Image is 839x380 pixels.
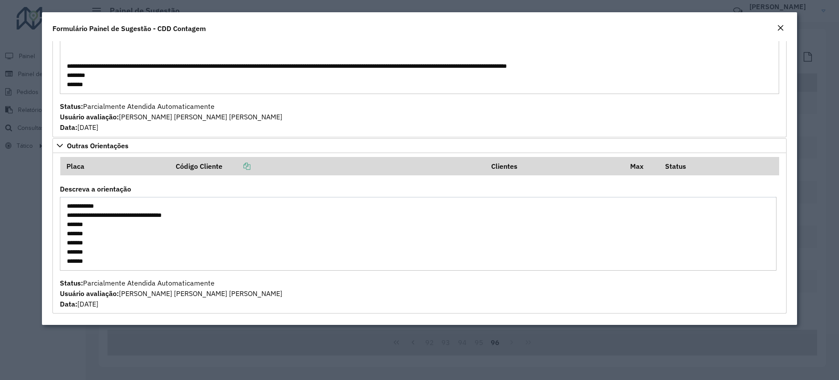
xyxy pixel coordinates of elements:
strong: Status: [60,102,83,111]
th: Clientes [485,157,624,175]
div: Outras Orientações [52,153,787,314]
h4: Formulário Painel de Sugestão - CDD Contagem [52,23,206,34]
th: Código Cliente [170,157,485,175]
a: Copiar [222,162,250,171]
label: Descreva a orientação [60,184,131,194]
th: Placa [60,157,170,175]
span: Parcialmente Atendida Automaticamente [PERSON_NAME] [PERSON_NAME] [PERSON_NAME] [DATE] [60,102,282,132]
strong: Usuário avaliação: [60,289,119,298]
strong: Usuário avaliação: [60,112,119,121]
span: Outras Orientações [67,142,128,149]
th: Max [624,157,659,175]
strong: Data: [60,123,77,132]
strong: Data: [60,300,77,308]
button: Close [774,23,787,34]
em: Fechar [777,24,784,31]
strong: Status: [60,279,83,287]
a: Outras Orientações [52,138,787,153]
th: Status [659,157,779,175]
span: Parcialmente Atendida Automaticamente [PERSON_NAME] [PERSON_NAME] [PERSON_NAME] [DATE] [60,279,282,308]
